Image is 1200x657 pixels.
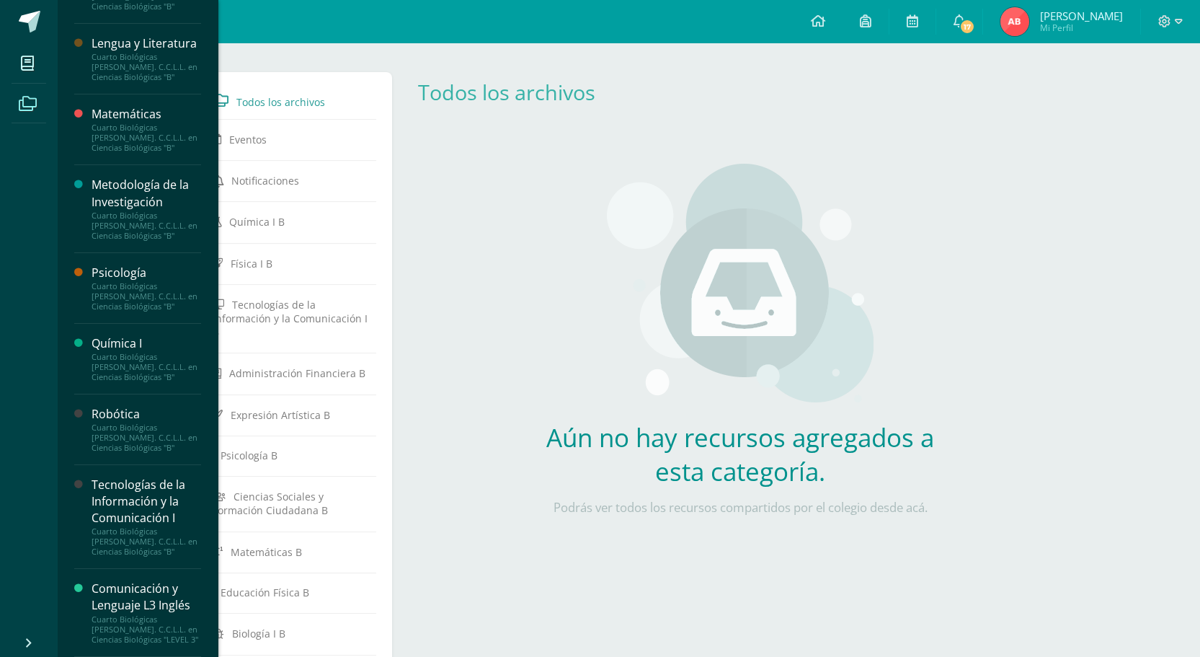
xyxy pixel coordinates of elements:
[231,174,299,188] span: Notificaciones
[213,126,370,152] a: Eventos
[213,87,370,113] a: Todos los archivos
[92,423,201,453] div: Cuarto Biológicas [PERSON_NAME]. C.C.L.L. en Ciencias Biológicas "B"
[92,335,201,352] div: Química I
[213,490,328,517] span: Ciencias Sociales y Formación Ciudadana B
[92,335,201,382] a: Química ICuarto Biológicas [PERSON_NAME]. C.C.L.L. en Ciencias Biológicas "B"
[213,402,370,428] a: Expresión Artística B
[92,281,201,312] div: Cuarto Biológicas [PERSON_NAME]. C.C.L.L. en Ciencias Biológicas "B"
[92,406,201,453] a: RobóticaCuarto Biológicas [PERSON_NAME]. C.C.L.L. en Ciencias Biológicas "B"
[92,352,201,382] div: Cuarto Biológicas [PERSON_NAME]. C.C.L.L. en Ciencias Biológicas "B"
[213,167,370,193] a: Notificaciones
[1000,7,1029,36] img: eaaeb1ca084b11745c148b2b3a801696.png
[92,477,201,557] a: Tecnologías de la Información y la Comunicación ICuarto Biológicas [PERSON_NAME]. C.C.L.L. en Cie...
[92,265,201,281] div: Psicología
[418,78,595,106] a: Todos los archivos
[528,500,953,516] p: Podrás ver todos los recursos compartidos por el colegio desde acá.
[232,627,285,640] span: Biología I B
[92,406,201,423] div: Robótica
[528,420,953,488] h2: Aún no hay recursos agregados a esta categoría.
[418,78,617,106] div: Todos los archivos
[213,539,370,565] a: Matemáticas B
[92,106,201,153] a: MatemáticasCuarto Biológicas [PERSON_NAME]. C.C.L.L. en Ciencias Biológicas "B"
[92,581,201,644] a: Comunicación y Lenguaje L3 InglésCuarto Biológicas [PERSON_NAME]. C.C.L.L. en Ciencias Biológicas...
[231,256,272,270] span: Física I B
[213,443,370,468] a: Psicología B
[92,123,201,153] div: Cuarto Biológicas [PERSON_NAME]. C.C.L.L. en Ciencias Biológicas "B"
[92,614,201,645] div: Cuarto Biológicas [PERSON_NAME]. C.C.L.L. en Ciencias Biológicas "LEVEL 3"
[92,265,201,312] a: PsicologíaCuarto Biológicas [PERSON_NAME]. C.C.L.L. en Ciencias Biológicas "B"
[959,19,975,35] span: 17
[213,298,368,339] span: Tecnologías de la Información y la Comunicación I B
[92,177,201,210] div: Metodología de la Investigación
[92,35,201,82] a: Lengua y LiteraturaCuarto Biológicas [PERSON_NAME]. C.C.L.L. en Ciencias Biológicas "B"
[236,95,325,109] span: Todos los archivos
[92,106,201,123] div: Matemáticas
[1040,9,1123,23] span: [PERSON_NAME]
[213,620,370,646] a: Biología I B
[1040,22,1123,34] span: Mi Perfil
[221,586,309,599] span: Educación Física B
[213,580,370,605] a: Educación Física B
[221,449,277,462] span: Psicología B
[213,483,370,523] a: Ciencias Sociales y Formación Ciudadana B
[231,408,330,422] span: Expresión Artística B
[213,291,370,345] a: Tecnologías de la Información y la Comunicación I B
[213,250,370,276] a: Física I B
[231,545,302,559] span: Matemáticas B
[229,133,267,146] span: Eventos
[92,177,201,240] a: Metodología de la InvestigaciónCuarto Biológicas [PERSON_NAME]. C.C.L.L. en Ciencias Biológicas "B"
[607,164,874,409] img: stages.png
[92,52,201,82] div: Cuarto Biológicas [PERSON_NAME]. C.C.L.L. en Ciencias Biológicas "B"
[92,526,201,557] div: Cuarto Biológicas [PERSON_NAME]. C.C.L.L. en Ciencias Biológicas "B"
[229,366,365,380] span: Administración Financiera B
[229,215,285,229] span: Química I B
[92,477,201,526] div: Tecnologías de la Información y la Comunicación I
[92,581,201,614] div: Comunicación y Lenguaje L3 Inglés
[213,208,370,234] a: Química I B
[213,360,370,386] a: Administración Financiera B
[92,211,201,241] div: Cuarto Biológicas [PERSON_NAME]. C.C.L.L. en Ciencias Biológicas "B"
[92,35,201,52] div: Lengua y Literatura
